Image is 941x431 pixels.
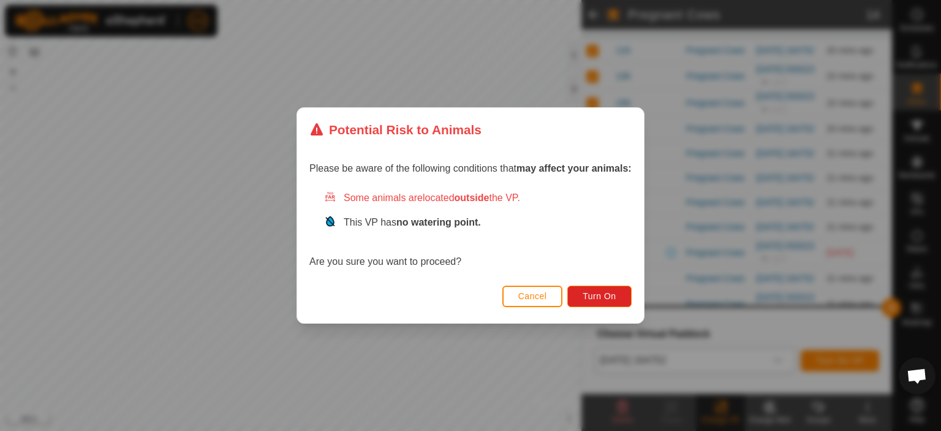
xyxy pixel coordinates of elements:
[324,191,632,205] div: Some animals are
[396,217,481,227] strong: no watering point.
[899,357,935,394] div: Open chat
[583,291,616,301] span: Turn On
[455,193,489,203] strong: outside
[309,120,482,139] div: Potential Risk to Animals
[516,163,632,174] strong: may affect your animals:
[502,286,563,307] button: Cancel
[309,163,632,174] span: Please be aware of the following conditions that
[344,217,481,227] span: This VP has
[568,286,632,307] button: Turn On
[518,291,547,301] span: Cancel
[309,191,632,269] div: Are you sure you want to proceed?
[423,193,520,203] span: located the VP.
